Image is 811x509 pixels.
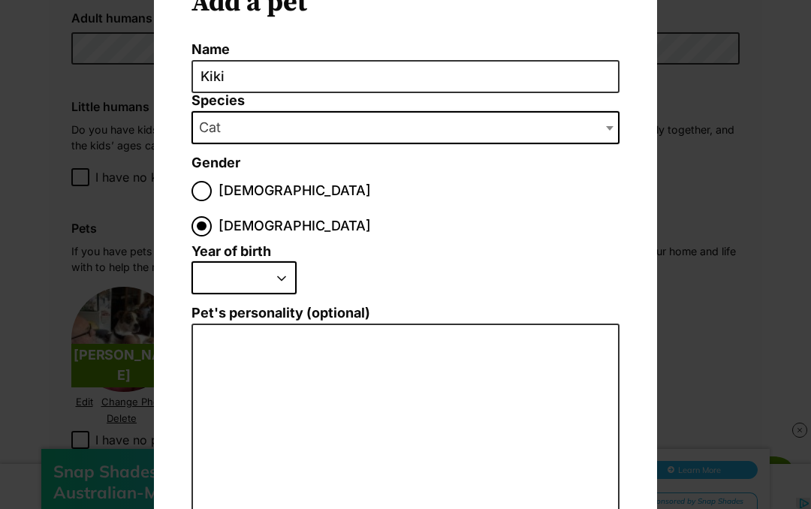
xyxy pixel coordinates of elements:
div: Snap Shades: Trustworthy Australian-Made Car Sun Shades [53,42,294,84]
label: Year of birth [191,244,271,260]
label: Species [191,93,620,109]
div: Sponsored by Snap Shades [632,74,758,92]
span: [DEMOGRAPHIC_DATA] [219,181,371,201]
span: Cat [191,111,620,144]
label: Pet's personality (optional) [191,306,620,321]
label: Gender [191,155,240,171]
span: [DEMOGRAPHIC_DATA] [219,216,371,236]
label: Name [191,42,620,58]
div: Our premium custom-fitted sunshades block glare, keep privacy and reduce harmful UV rays by up to... [390,38,615,71]
img: Snap Shades: Trustworthy Australian-Made Car Sun Shades [288,28,363,103]
button: Learn More [631,42,758,60]
span: Cat [193,117,236,138]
